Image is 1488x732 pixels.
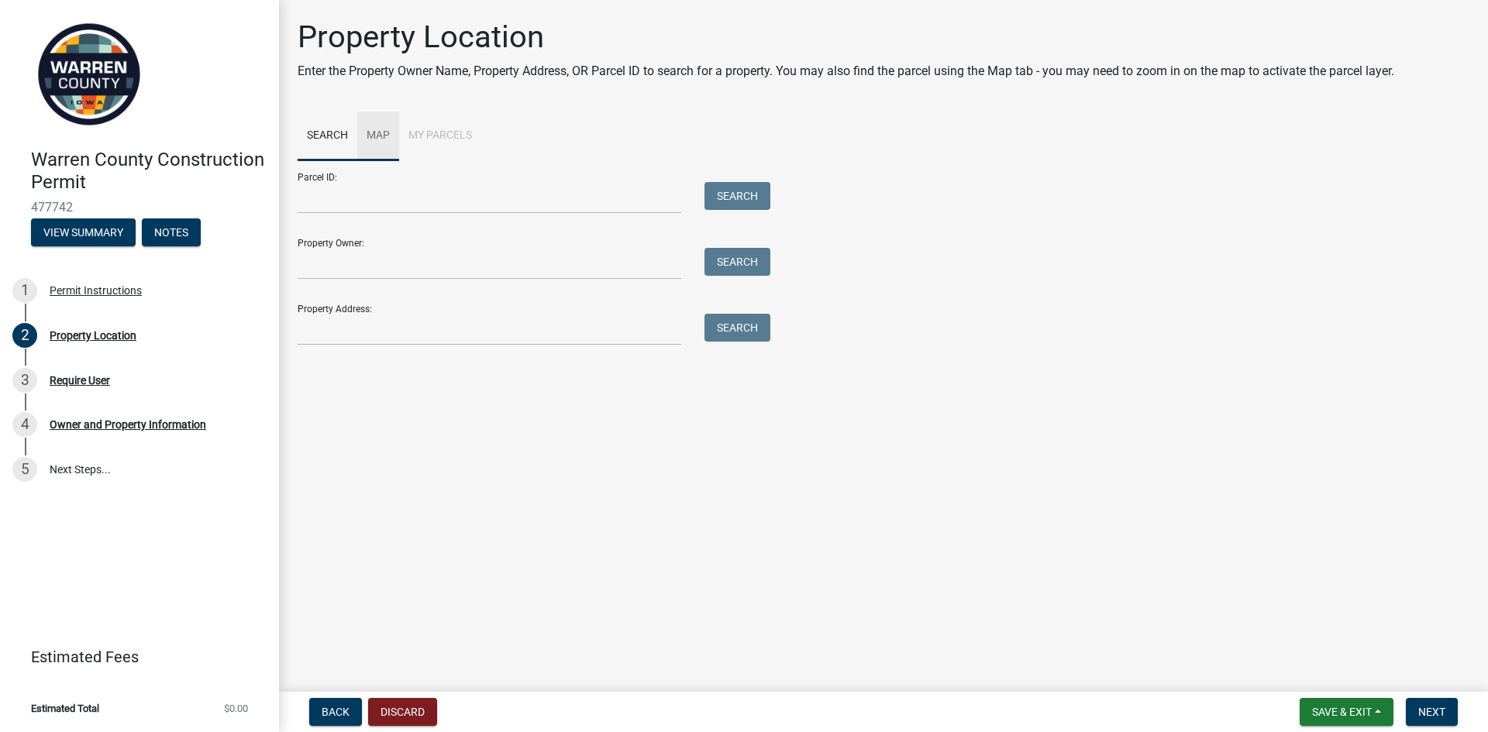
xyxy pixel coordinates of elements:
[322,706,350,718] span: Back
[50,285,142,296] div: Permit Instructions
[298,19,1394,56] h1: Property Location
[50,375,110,386] div: Require User
[704,182,770,210] button: Search
[704,248,770,276] button: Search
[31,16,147,132] img: Warren County, Iowa
[368,698,437,726] button: Discard
[1406,698,1458,726] button: Next
[142,218,201,246] button: Notes
[298,112,357,161] a: Search
[31,227,136,239] wm-modal-confirm: Summary
[12,323,37,348] div: 2
[12,457,37,482] div: 5
[309,698,362,726] button: Back
[224,703,248,713] span: $0.00
[50,330,136,341] div: Property Location
[357,112,399,161] a: Map
[12,368,37,393] div: 3
[12,641,254,672] a: Estimated Fees
[12,412,37,437] div: 4
[50,419,206,430] div: Owner and Property Information
[704,314,770,342] button: Search
[142,227,201,239] wm-modal-confirm: Notes
[1312,706,1372,718] span: Save & Exit
[31,703,99,713] span: Estimated Total
[12,278,37,303] div: 1
[31,149,267,194] h4: Warren County Construction Permit
[1418,706,1445,718] span: Next
[298,62,1394,81] p: Enter the Property Owner Name, Property Address, OR Parcel ID to search for a property. You may a...
[31,200,248,215] span: 477742
[1300,698,1393,726] button: Save & Exit
[31,218,136,246] button: View Summary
